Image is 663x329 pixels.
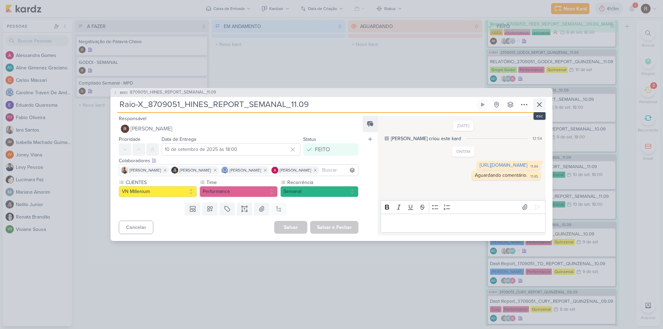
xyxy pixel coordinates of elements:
label: Responsável [119,116,146,122]
label: Prioridade [119,136,141,142]
img: Alessandra Gomes [271,167,278,174]
span: [PERSON_NAME] [280,167,311,173]
button: IM101 8709051_HINES_REPORT_SEMANAL_11.09 [113,89,216,96]
img: Nelito Junior [171,167,178,174]
div: Ligar relógio [480,102,486,107]
label: Data de Entrega [162,136,196,142]
div: Aguardando comentário. [475,172,527,178]
label: CLIENTES [125,179,197,186]
button: Semanal [280,186,358,197]
div: FEITO [315,145,330,154]
div: [PERSON_NAME] criou este kard [391,135,461,142]
span: 8709051_HINES_REPORT_SEMANAL_11.09 [130,89,216,96]
div: Editor toolbar [381,200,546,214]
img: Rafael Dornelles [121,125,129,133]
div: Editor editing area: main [381,214,546,233]
input: Select a date [162,143,300,156]
div: 11:44 [530,164,538,170]
span: [PERSON_NAME] [180,167,211,173]
img: Iara Santos [121,167,128,174]
input: Kard Sem Título [117,98,475,111]
button: Cancelar [119,221,153,234]
span: [PERSON_NAME] [230,167,261,173]
span: [PERSON_NAME] [131,125,172,133]
img: Caroline Traven De Andrade [221,167,228,174]
span: IM101 [119,90,128,95]
label: Time [206,179,278,186]
button: [PERSON_NAME] [119,123,358,135]
div: Colaboradores [119,157,358,164]
div: esc [534,112,546,120]
button: Performance [200,186,278,197]
button: VN Millenium [119,186,197,197]
span: [PERSON_NAME] [129,167,161,173]
input: Buscar [321,166,357,174]
div: 11:45 [530,174,538,180]
div: 12:54 [532,135,542,142]
button: FEITO [303,143,358,156]
a: [URL][DOMAIN_NAME] [480,162,527,168]
label: Recorrência [287,179,358,186]
label: Status [303,136,316,142]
